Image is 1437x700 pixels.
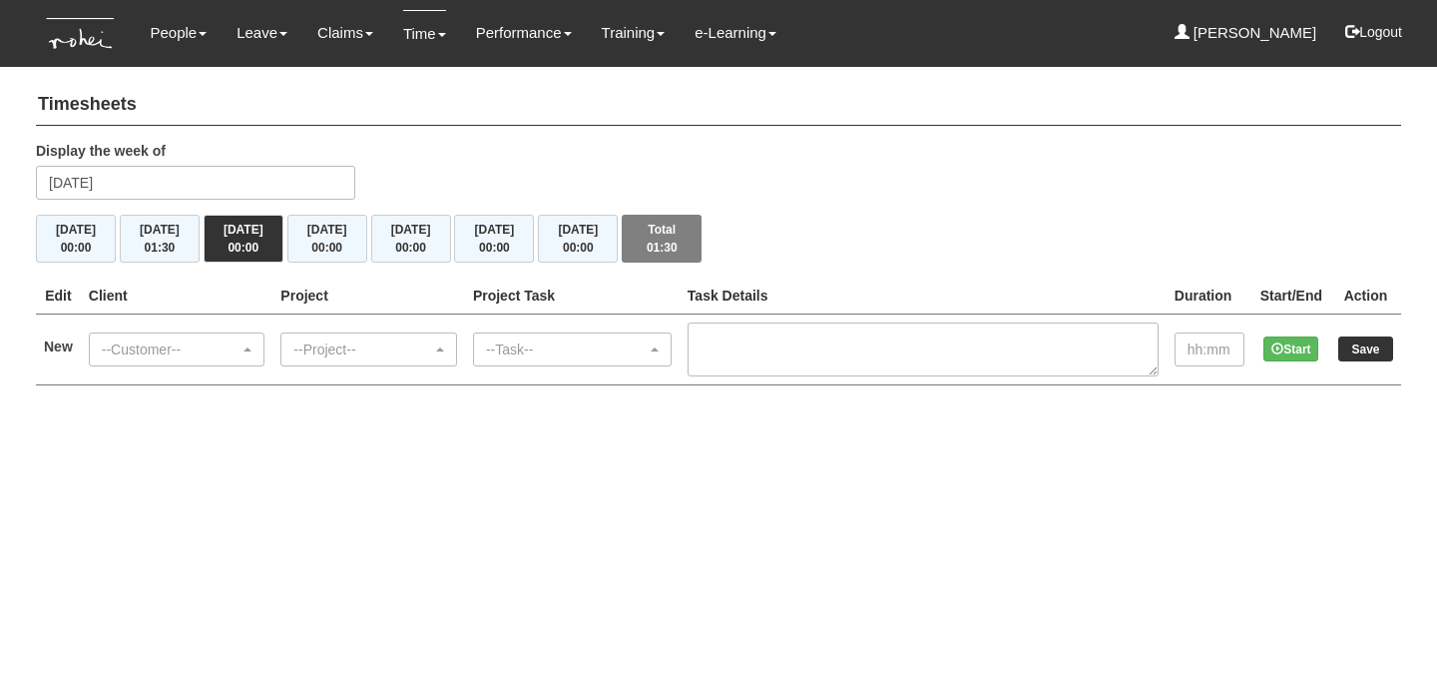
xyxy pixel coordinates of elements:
[479,241,510,255] span: 00:00
[287,215,367,263] button: [DATE]00:00
[486,340,647,359] div: --Task--
[36,278,81,315] th: Edit
[61,241,92,255] span: 00:00
[1331,8,1416,56] button: Logout
[44,337,73,356] label: New
[36,215,116,263] button: [DATE]00:00
[465,278,680,315] th: Project Task
[473,333,672,366] button: --Task--
[272,278,465,315] th: Project
[695,10,776,56] a: e-Learning
[371,215,451,263] button: [DATE]00:00
[1175,10,1317,56] a: [PERSON_NAME]
[145,241,176,255] span: 01:30
[1330,278,1401,315] th: Action
[237,10,287,56] a: Leave
[102,340,240,359] div: --Customer--
[1167,278,1252,315] th: Duration
[647,241,678,255] span: 01:30
[1263,337,1318,361] button: Start
[1338,337,1393,361] input: Save
[36,85,1401,126] h4: Timesheets
[89,333,265,366] button: --Customer--
[280,333,457,366] button: --Project--
[538,215,618,263] button: [DATE]00:00
[1353,620,1417,680] iframe: chat widget
[622,215,702,263] button: Total01:30
[317,10,373,56] a: Claims
[81,278,273,315] th: Client
[36,141,166,161] label: Display the week of
[120,215,200,263] button: [DATE]01:30
[1175,333,1244,366] input: hh:mm
[403,10,446,57] a: Time
[204,215,283,263] button: [DATE]00:00
[293,340,432,359] div: --Project--
[602,10,666,56] a: Training
[454,215,534,263] button: [DATE]00:00
[36,215,1401,263] div: Timesheet Week Summary
[228,241,258,255] span: 00:00
[395,241,426,255] span: 00:00
[1252,278,1330,315] th: Start/End
[311,241,342,255] span: 00:00
[150,10,207,56] a: People
[680,278,1167,315] th: Task Details
[563,241,594,255] span: 00:00
[476,10,572,56] a: Performance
